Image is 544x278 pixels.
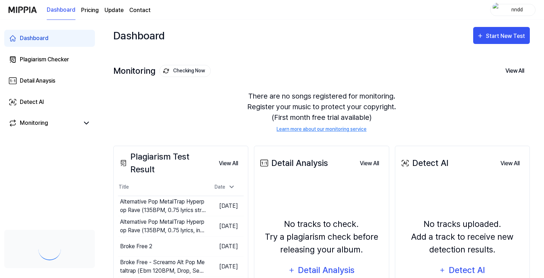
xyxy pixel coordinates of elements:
[129,6,151,15] a: Contact
[159,65,211,77] button: Checking Now
[503,6,531,13] div: nndd
[206,216,244,236] td: [DATE]
[113,27,165,44] div: Dashboard
[20,77,55,85] div: Detail Anaysis
[20,55,69,64] div: Plagiarism Checker
[490,4,535,16] button: profilenndd
[118,150,213,176] div: Plagiarism Test Result
[113,65,211,77] div: Monitoring
[118,179,206,196] th: Title
[212,181,238,193] div: Date
[206,256,244,277] td: [DATE]
[47,0,75,20] a: Dashboard
[493,3,501,17] img: profile
[113,82,530,141] div: There are no songs registered for monitoring. Register your music to protect your copyright. (Fir...
[259,218,384,256] div: No tracks to check. Try a plagiarism check before releasing your album.
[8,119,79,127] a: Monitoring
[20,34,49,43] div: Dashboard
[473,27,530,44] button: Start New Test
[120,242,152,251] div: Broke Free 2
[20,98,44,106] div: Detect AI
[399,157,448,169] div: Detect AI
[104,6,124,15] a: Update
[120,218,206,235] div: Alternative Pop MetalTrap Hyperpop Rave (135BPM, 0.75 lyrics, instrumental drop, seed 696696)
[4,94,95,111] a: Detect AI
[120,258,206,275] div: Broke Free - Screamo Alt Pop Metaltrap (Ebm 120BPM, Drop, Seed 966699)
[206,196,244,216] td: [DATE]
[4,30,95,47] a: Dashboard
[354,156,385,171] button: View All
[4,51,95,68] a: Plagiarism Checker
[20,119,48,127] div: Monitoring
[163,68,169,74] img: monitoring Icon
[81,6,99,15] button: Pricing
[213,156,244,171] button: View All
[500,63,530,78] button: View All
[277,126,367,133] a: Learn more about our monitoring service
[120,198,206,215] div: Alternative Pop MetalTrap Hyperpop Rave (135BPM, 0.75 lyrics strength, instrumental drop)
[4,72,95,89] a: Detail Anaysis
[486,32,526,41] div: Start New Test
[495,156,525,171] button: View All
[399,218,525,256] div: No tracks uploaded. Add a track to receive new detection results.
[206,236,244,256] td: [DATE]
[259,157,328,169] div: Detail Analysis
[448,263,486,277] div: Detect AI
[297,263,355,277] div: Detail Analysis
